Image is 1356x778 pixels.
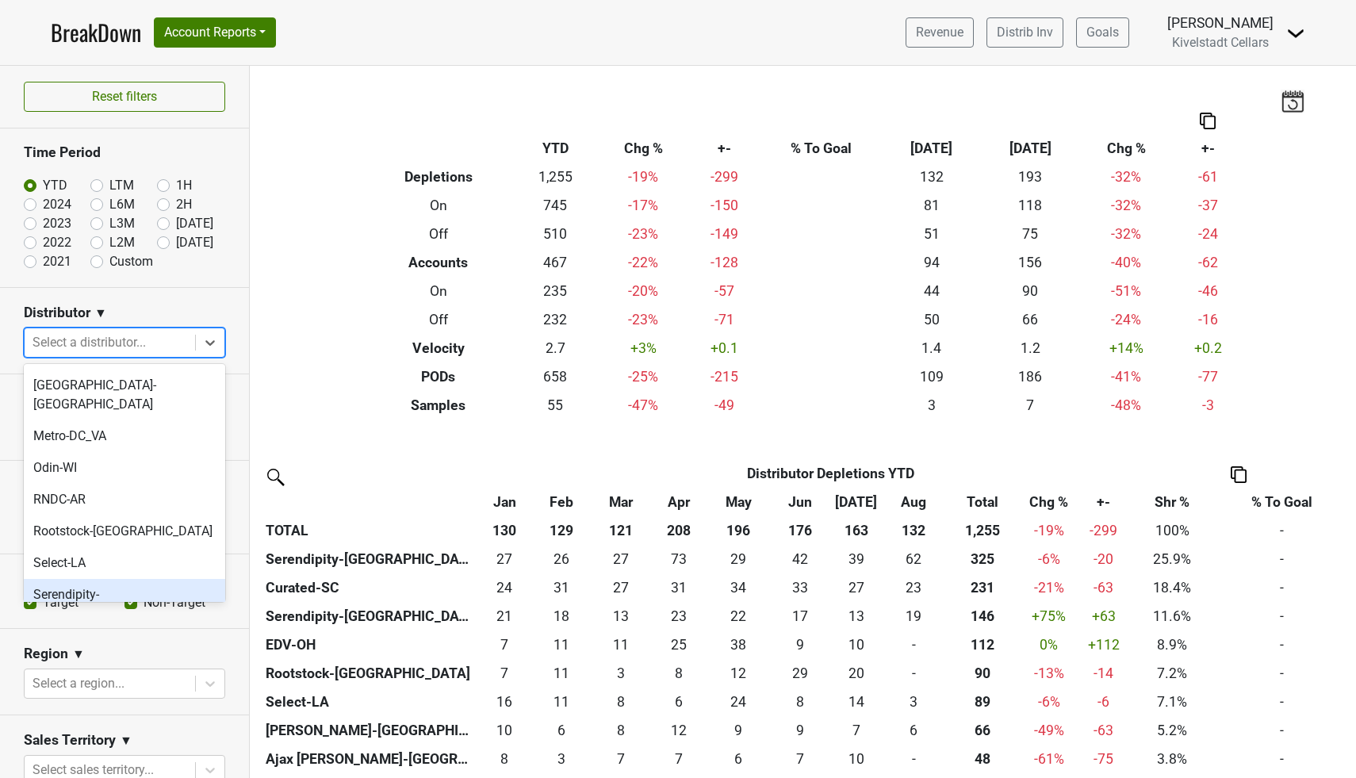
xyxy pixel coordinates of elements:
[948,692,1016,712] div: 89
[981,362,1080,391] td: 186
[154,17,276,48] button: Account Reports
[597,305,690,334] td: -23 %
[882,220,981,248] td: 51
[651,516,706,545] th: 208
[262,659,476,688] th: Rootstock-[GEOGRAPHIC_DATA]
[771,573,829,602] td: 33
[707,488,771,516] th: May: activate to sort column ascending
[590,516,651,545] th: 121
[1128,545,1216,573] td: 25.9%
[1216,659,1348,688] td: -
[534,459,1129,488] th: Distributor Depletions YTD
[775,634,825,655] div: 9
[887,577,941,598] div: 23
[514,334,597,362] td: 2.7
[707,602,771,630] td: 21.74
[771,516,829,545] th: 176
[981,248,1080,277] td: 156
[594,549,647,569] div: 27
[883,602,944,630] td: 19.01
[883,516,944,545] th: 132
[176,176,192,195] label: 1H
[514,134,597,163] th: YTD
[829,488,883,516] th: Jul: activate to sort column ascending
[43,195,71,214] label: 2024
[597,248,690,277] td: -22 %
[1173,305,1243,334] td: -16
[710,692,767,712] div: 24
[651,602,706,630] td: 23.16
[883,545,944,573] td: 62
[986,17,1063,48] a: Distrib Inv
[829,602,883,630] td: 13.35
[710,663,767,684] div: 12
[590,630,651,659] td: 11.166
[476,630,534,659] td: 6.832
[655,692,703,712] div: 6
[480,577,530,598] div: 24
[1128,688,1216,716] td: 7.1%
[176,214,213,233] label: [DATE]
[887,549,941,569] div: 62
[1216,545,1348,573] td: -
[651,488,706,516] th: Apr: activate to sort column ascending
[1090,523,1117,538] span: -299
[480,606,530,627] div: 21
[480,634,530,655] div: 7
[534,545,591,573] td: 26.08
[1078,488,1128,516] th: +-: activate to sort column ascending
[24,144,225,161] h3: Time Period
[176,195,192,214] label: 2H
[883,573,944,602] td: 23.333
[1082,606,1124,627] div: +63
[690,248,760,277] td: -128
[1173,277,1243,305] td: -46
[833,692,879,712] div: 14
[590,602,651,630] td: 13.32
[597,191,690,220] td: -17 %
[829,516,883,545] th: 163
[690,305,760,334] td: -71
[710,577,767,598] div: 34
[651,688,706,716] td: 5.75
[771,488,829,516] th: Jun: activate to sort column ascending
[1128,630,1216,659] td: 8.9%
[1286,24,1305,43] img: Dropdown Menu
[534,573,591,602] td: 31.083
[1080,191,1173,220] td: -32 %
[944,573,1019,602] th: 230.665
[833,549,879,569] div: 39
[363,191,514,220] th: On
[176,233,213,252] label: [DATE]
[109,195,135,214] label: L6M
[944,602,1019,630] th: 145.990
[944,545,1019,573] th: 324.650
[833,606,879,627] div: 13
[944,488,1019,516] th: Total: activate to sort column ascending
[710,549,767,569] div: 29
[882,248,981,277] td: 94
[480,663,530,684] div: 7
[24,420,225,452] div: Metro-DC_VA
[944,688,1019,716] th: 89.415
[534,630,591,659] td: 11.416
[1173,134,1243,163] th: +-
[534,659,591,688] td: 10.583
[771,688,829,716] td: 8.083
[887,663,941,684] div: -
[655,577,703,598] div: 31
[24,82,225,112] button: Reset filters
[1173,248,1243,277] td: -62
[514,248,597,277] td: 467
[262,488,476,516] th: &nbsp;: activate to sort column ascending
[537,606,586,627] div: 18
[262,573,476,602] th: Curated-SC
[833,663,879,684] div: 20
[534,716,591,745] td: 6.09
[43,252,71,271] label: 2021
[594,634,647,655] div: 11
[262,688,476,716] th: Select-LA
[537,549,586,569] div: 26
[1128,573,1216,602] td: 18.4%
[476,716,534,745] td: 9.84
